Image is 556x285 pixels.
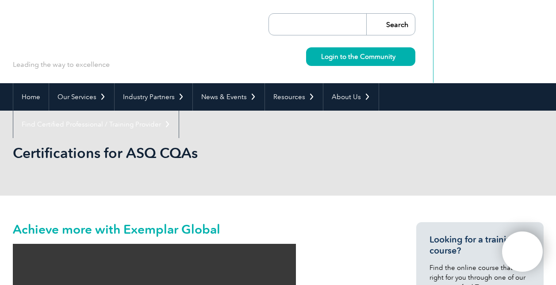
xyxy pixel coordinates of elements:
a: Resources [265,83,323,111]
img: svg+xml;nitro-empty-id=ODY5OjExNg==-1;base64,PHN2ZyB2aWV3Qm94PSIwIDAgNDAwIDQwMCIgd2lkdGg9IjQwMCIg... [511,241,533,263]
a: About Us [323,83,379,111]
a: Our Services [49,83,114,111]
a: Find Certified Professional / Training Provider [13,111,179,138]
img: svg+xml;nitro-empty-id=MzU0OjIyMw==-1;base64,PHN2ZyB2aWV3Qm94PSIwIDAgMTEgMTEiIHdpZHRoPSIxMSIgaGVp... [395,54,400,59]
h3: Looking for a training course? [429,234,530,256]
a: Home [13,83,49,111]
input: Search [366,14,415,35]
a: Industry Partners [115,83,192,111]
p: Leading the way to excellence [13,60,110,69]
h2: Achieve more with Exemplar Global [13,222,384,236]
h2: Certifications for ASQ CQAs [13,146,384,160]
a: Login to the Community [306,47,415,66]
a: News & Events [193,83,265,111]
